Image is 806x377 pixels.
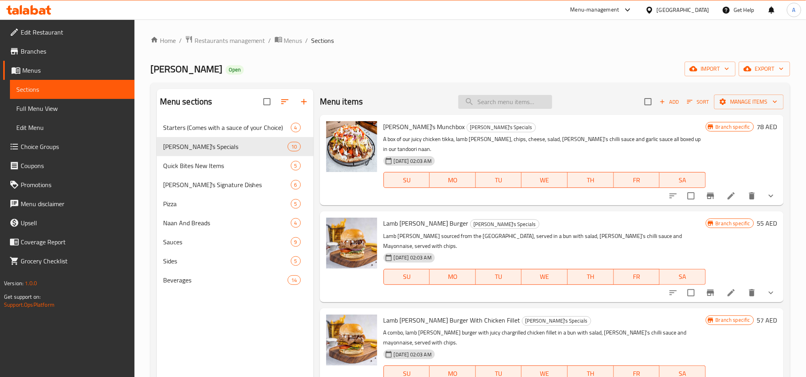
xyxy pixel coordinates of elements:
[157,251,313,271] div: Sides5
[745,64,784,74] span: export
[21,180,128,189] span: Promotions
[163,180,291,189] span: [PERSON_NAME]'s Signature Dishes
[713,123,753,131] span: Branch specific
[291,181,300,189] span: 6
[685,96,711,108] button: Sort
[226,65,244,75] div: Open
[291,180,301,189] div: items
[384,328,706,348] p: A combo, lamb [PERSON_NAME] burger with juicy chargrilled chicken fillet in a bun with salad, [PE...
[391,157,435,165] span: [DATE] 02:03 AM
[657,6,709,14] div: [GEOGRAPHIC_DATA]
[467,123,536,132] div: Charlie's Specials
[291,124,300,131] span: 4
[163,218,291,228] span: Naan And Breads
[10,99,134,118] a: Full Menu View
[157,232,313,251] div: Sauces9
[640,93,656,110] span: Select section
[21,256,128,266] span: Grocery Checklist
[10,80,134,99] a: Sections
[739,62,790,76] button: export
[430,172,476,188] button: MO
[387,174,426,186] span: SU
[163,161,291,170] span: Quick Bites New Items
[682,96,714,108] span: Sort items
[3,213,134,232] a: Upsell
[291,162,300,170] span: 5
[683,188,699,204] span: Select to update
[691,64,729,74] span: import
[163,199,291,209] span: Pizza
[291,237,301,247] div: items
[160,96,212,108] h2: Menu sections
[4,292,41,302] span: Get support on:
[522,172,568,188] button: WE
[742,186,761,205] button: delete
[391,254,435,261] span: [DATE] 02:03 AM
[384,217,469,229] span: Lamb [PERSON_NAME] Burger
[291,219,300,227] span: 4
[157,118,313,137] div: Starters (Comes with a sauce of your Choice)4
[742,283,761,302] button: delete
[163,123,291,132] div: Starters (Comes with a sauce of your Choice)
[21,46,128,56] span: Branches
[163,275,288,285] div: Beverages
[291,199,301,209] div: items
[525,271,565,282] span: WE
[663,271,703,282] span: SA
[291,123,301,132] div: items
[617,174,657,186] span: FR
[150,35,790,46] nav: breadcrumb
[291,218,301,228] div: items
[275,35,302,46] a: Menus
[326,218,377,269] img: Lamb Donner Burger
[3,175,134,194] a: Promotions
[522,316,591,325] span: [PERSON_NAME]'s Specials
[683,284,699,301] span: Select to update
[22,66,128,75] span: Menus
[185,35,265,46] a: Restaurants management
[713,220,753,227] span: Branch specific
[311,36,334,45] span: Sections
[3,61,134,80] a: Menus
[467,123,535,132] span: [PERSON_NAME]'s Specials
[471,220,539,229] span: [PERSON_NAME]'s Specials
[3,42,134,61] a: Branches
[326,121,377,172] img: Charlie's Munchbox
[701,186,720,205] button: Branch-specific-item
[522,316,591,326] div: Charlie's Specials
[3,232,134,251] a: Coverage Report
[726,191,736,201] a: Edit menu item
[687,97,709,106] span: Sort
[163,142,288,151] span: [PERSON_NAME]'s Specials
[430,269,476,285] button: MO
[157,156,313,175] div: Quick Bites New Items5
[3,137,134,156] a: Choice Groups
[568,269,614,285] button: TH
[21,142,128,151] span: Choice Groups
[179,36,182,45] li: /
[21,218,128,228] span: Upsell
[157,213,313,232] div: Naan And Breads4
[3,251,134,271] a: Grocery Checklist
[291,161,301,170] div: items
[21,237,128,247] span: Coverage Report
[150,60,222,78] span: [PERSON_NAME]
[570,5,619,15] div: Menu-management
[10,118,134,137] a: Edit Menu
[658,97,680,106] span: Add
[761,283,781,302] button: show more
[16,123,128,132] span: Edit Menu
[660,269,706,285] button: SA
[294,92,313,111] button: Add section
[568,172,614,188] button: TH
[21,199,128,209] span: Menu disclaimer
[3,23,134,42] a: Edit Restaurant
[291,257,300,265] span: 5
[656,96,682,108] button: Add
[163,237,291,247] div: Sauces
[479,271,519,282] span: TU
[288,142,300,151] div: items
[617,271,657,282] span: FR
[614,172,660,188] button: FR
